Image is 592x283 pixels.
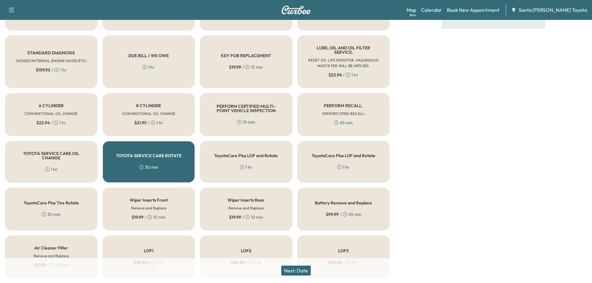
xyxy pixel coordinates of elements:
[214,153,278,158] h5: ToyotaCare Plus LOF and Rotate
[131,205,166,211] h6: Remove and Replace
[42,211,61,217] div: 30 min
[312,153,375,158] h5: ToyotaCare Plus LOF and Rotate
[337,164,350,170] div: 1 hr
[281,6,311,14] img: Curbee Logo
[326,211,339,217] span: $ 99.99
[16,58,87,64] h6: (NOISES/INTERNAL ENGINE NOISE/ETC)
[228,205,264,211] h6: Remove and Replace
[229,214,263,220] div: / 10 min
[334,120,353,126] div: 45 min
[227,198,264,202] h5: Wiper Inserts Rear
[229,64,263,70] div: / 15 min
[447,6,499,14] a: Book New Appointment
[315,201,372,205] h5: Battery Remove and Replace
[39,103,64,108] h5: 6 CYLINDER
[45,166,57,172] div: 1 hr
[36,120,66,126] div: / 1 hr
[144,249,154,253] h5: LOF1
[308,57,380,69] h6: RESET OIL LIFE MONITOR. HAZARDOUS WASTE FEE WILL BE APPLIED.
[131,214,144,220] span: $ 19.99
[15,151,87,160] h5: TOYOTA SERVICE CARE OIL CHANGE
[406,6,416,14] a: MapBeta
[410,13,416,17] div: Beta
[134,120,163,126] div: / 1 hr
[324,103,363,108] h5: PERFORM RECALL.
[237,119,255,125] div: 10 min
[328,72,342,78] span: $ 22.94
[34,246,68,250] h5: Air Cleaner Filter
[229,64,241,70] span: $ 19.99
[229,214,241,220] span: $ 19.99
[240,164,252,170] div: 1 hr
[326,211,361,217] div: / 45 min
[142,64,155,70] div: 1 hr
[36,67,50,73] span: $ 159.95
[27,51,75,55] h5: STANDARD DIAGNOSIS
[338,249,349,253] h5: LOF3
[136,103,161,108] h5: 8 CYLINDER
[130,198,168,202] h5: Wiper Inserts Front
[25,111,78,116] h6: CONVENTIONAL OIL CHANGE
[24,201,79,205] h5: ToyotaCare Plus Tire Rotate
[519,6,587,14] span: Santa [PERSON_NAME] Toyota
[421,6,442,14] a: Calendar
[134,120,147,126] span: $ 21.95
[221,53,271,58] h5: KEY FOB REPLACEMENT
[34,253,69,259] h6: Remove and Replace
[328,72,358,78] div: / 1 hr
[116,153,181,158] h5: TOYOTA SERVICE CARE ROTATE
[122,111,175,116] h6: CONVENTIONAL OIL CHANGE
[308,46,380,54] h5: LUBE, OIL AND OIL FILTER SERVICE.
[139,164,158,170] div: 30 min
[241,249,251,253] h5: LOF2
[210,104,282,113] h5: PERFORM CERTIFIED MULTI-POINT VEHICLE INSPECTION
[36,120,50,126] span: $ 22.94
[128,53,169,58] h5: DUE BILL / WE OWE
[131,214,166,220] div: / 10 min
[281,266,311,276] button: Next: Date
[36,67,67,73] div: / 1 hr
[322,111,365,116] h6: VERIFIED OPEN RECALL:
